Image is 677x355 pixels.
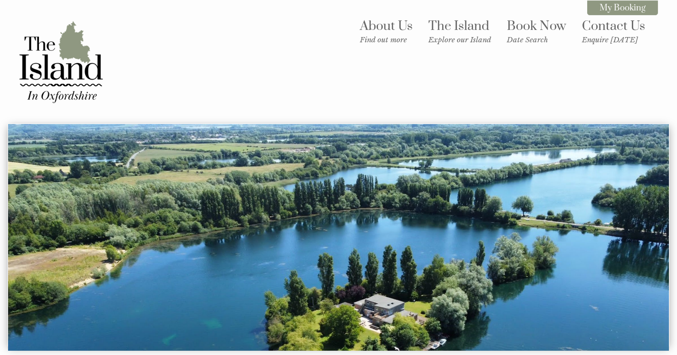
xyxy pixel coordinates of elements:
small: Enquire [DATE] [582,35,645,44]
a: The IslandExplore our Island [428,18,491,44]
img: The Island in Oxfordshire [13,14,108,109]
a: My Booking [587,0,658,15]
a: Contact UsEnquire [DATE] [582,18,645,44]
a: About UsFind out more [360,18,413,44]
small: Date Search [507,35,566,44]
a: Book NowDate Search [507,18,566,44]
small: Explore our Island [428,35,491,44]
small: Find out more [360,35,413,44]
